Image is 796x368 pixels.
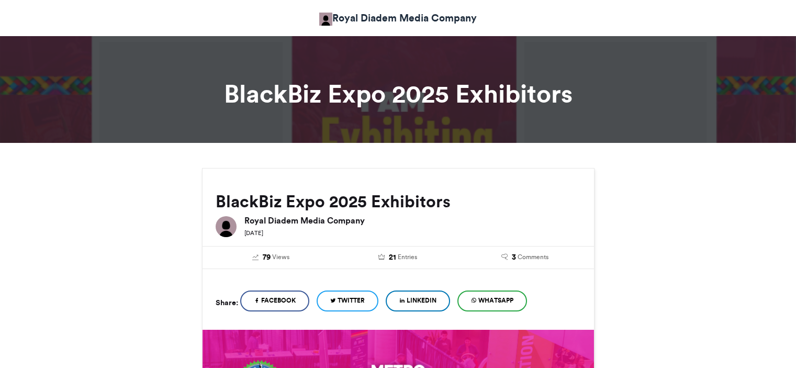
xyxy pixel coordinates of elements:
[244,216,581,225] h6: Royal Diadem Media Company
[389,252,396,263] span: 21
[261,296,296,305] span: Facebook
[398,252,417,262] span: Entries
[216,192,581,211] h2: BlackBiz Expo 2025 Exhibitors
[240,291,309,311] a: Facebook
[263,252,271,263] span: 79
[478,296,513,305] span: WhatsApp
[386,291,450,311] a: LinkedIn
[216,216,237,237] img: Royal Diadem Media Company
[216,252,327,263] a: 79 Views
[338,296,365,305] span: Twitter
[272,252,289,262] span: Views
[244,229,263,237] small: [DATE]
[457,291,527,311] a: WhatsApp
[512,252,516,263] span: 3
[407,296,436,305] span: LinkedIn
[317,291,378,311] a: Twitter
[469,252,581,263] a: 3 Comments
[108,81,689,106] h1: BlackBiz Expo 2025 Exhibitors
[342,252,454,263] a: 21 Entries
[319,10,477,26] a: Royal Diadem Media Company
[518,252,548,262] span: Comments
[319,13,332,26] img: Sunday Adebakin
[216,296,238,309] h5: Share:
